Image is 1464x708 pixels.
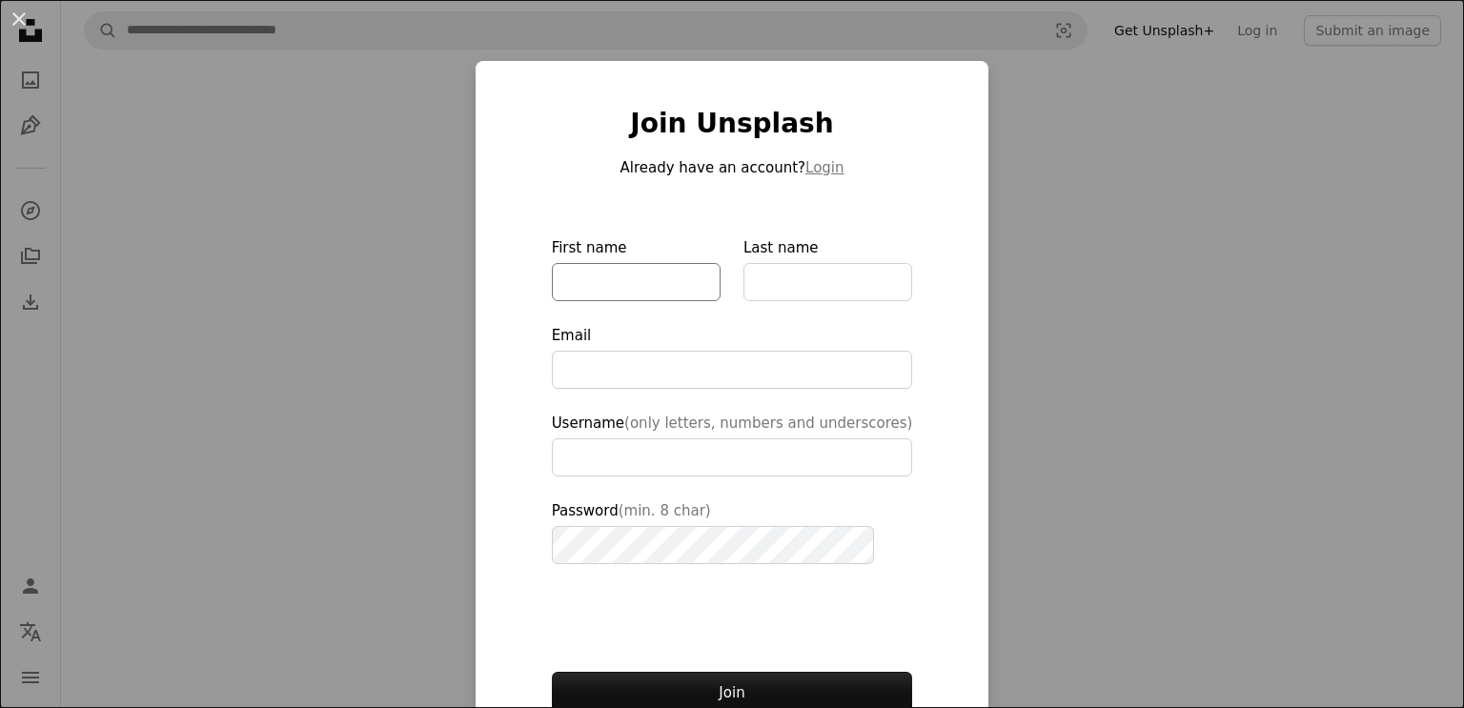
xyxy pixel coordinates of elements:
[619,502,711,519] span: (min. 8 char)
[552,263,721,301] input: First name
[743,263,912,301] input: Last name
[552,412,913,476] label: Username
[552,324,913,389] label: Email
[552,499,913,564] label: Password
[743,236,912,301] label: Last name
[552,526,874,564] input: Password(min. 8 char)
[552,236,721,301] label: First name
[552,107,913,141] h1: Join Unsplash
[552,351,913,389] input: Email
[624,415,912,432] span: (only letters, numbers and underscores)
[805,156,844,179] button: Login
[552,438,913,476] input: Username(only letters, numbers and underscores)
[552,156,913,179] p: Already have an account?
